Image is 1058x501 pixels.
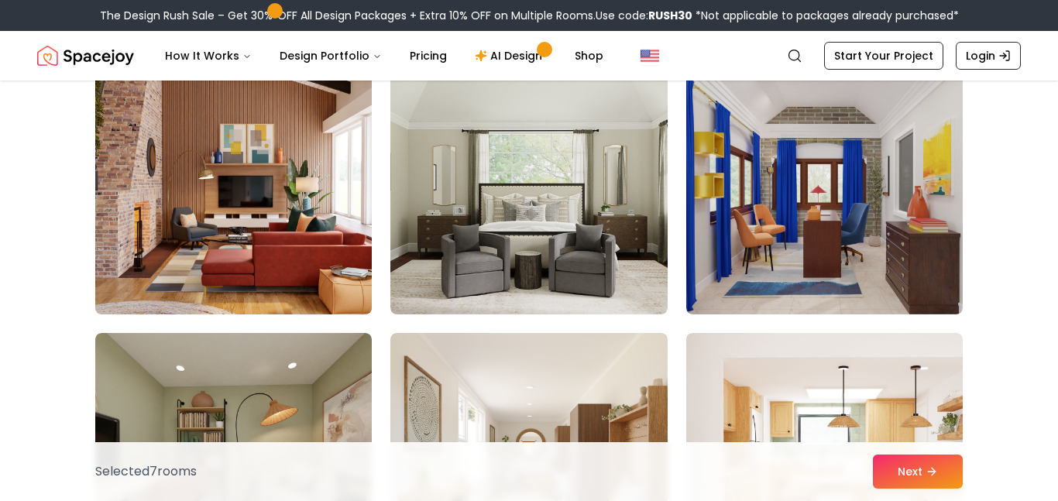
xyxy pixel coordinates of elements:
[641,46,659,65] img: United States
[686,67,963,314] img: Room room-33
[100,8,959,23] div: The Design Rush Sale – Get 30% OFF All Design Packages + Extra 10% OFF on Multiple Rooms.
[956,42,1021,70] a: Login
[37,40,134,71] img: Spacejoy Logo
[95,462,197,481] p: Selected 7 room s
[824,42,943,70] a: Start Your Project
[37,31,1021,81] nav: Global
[153,40,264,71] button: How It Works
[397,40,459,71] a: Pricing
[873,455,963,489] button: Next
[267,40,394,71] button: Design Portfolio
[692,8,959,23] span: *Not applicable to packages already purchased*
[462,40,559,71] a: AI Design
[390,67,667,314] img: Room room-32
[37,40,134,71] a: Spacejoy
[153,40,616,71] nav: Main
[648,8,692,23] b: RUSH30
[596,8,692,23] span: Use code:
[562,40,616,71] a: Shop
[88,60,379,321] img: Room room-31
